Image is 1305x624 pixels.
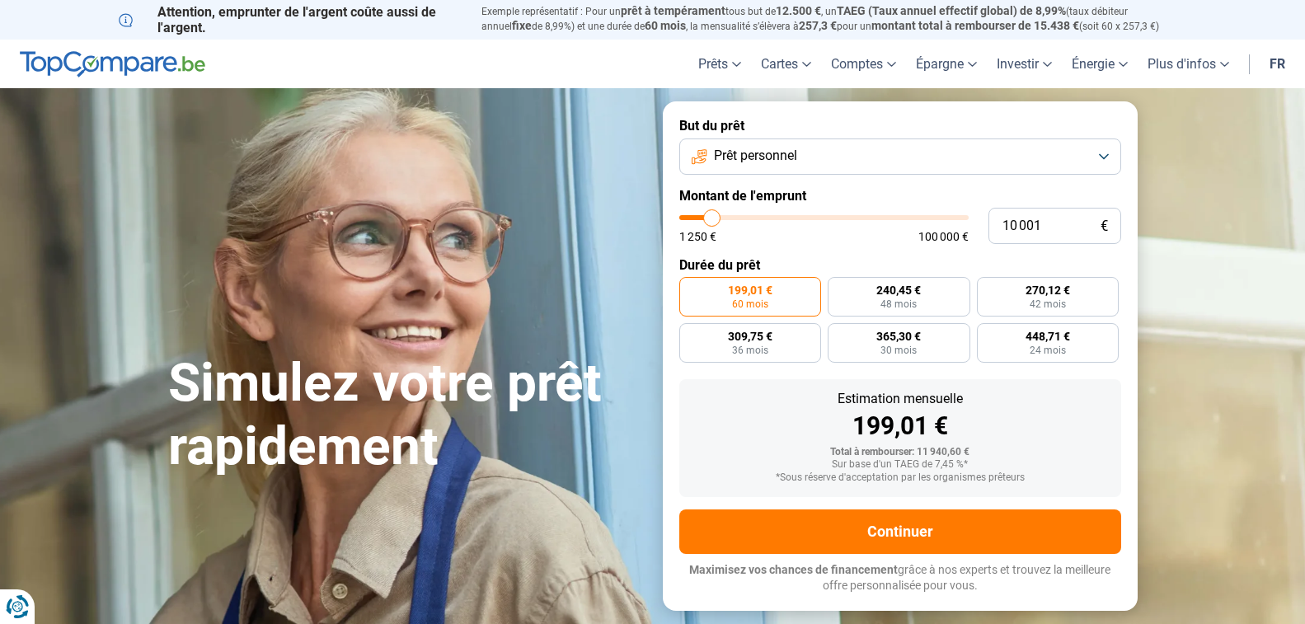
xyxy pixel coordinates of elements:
[987,40,1062,88] a: Investir
[692,414,1108,439] div: 199,01 €
[1030,345,1066,355] span: 24 mois
[645,19,686,32] span: 60 mois
[880,345,917,355] span: 30 mois
[732,299,768,309] span: 60 mois
[728,331,772,342] span: 309,75 €
[679,138,1121,175] button: Prêt personnel
[679,231,716,242] span: 1 250 €
[168,352,643,479] h1: Simulez votre prêt rapidement
[679,188,1121,204] label: Montant de l'emprunt
[689,563,898,576] span: Maximisez vos chances de financement
[871,19,1079,32] span: montant total à rembourser de 15.438 €
[692,447,1108,458] div: Total à rembourser: 11 940,60 €
[512,19,532,32] span: fixe
[1062,40,1138,88] a: Énergie
[876,331,921,342] span: 365,30 €
[714,147,797,165] span: Prêt personnel
[1026,284,1070,296] span: 270,12 €
[1101,219,1108,233] span: €
[679,257,1121,273] label: Durée du prêt
[1138,40,1239,88] a: Plus d'infos
[880,299,917,309] span: 48 mois
[876,284,921,296] span: 240,45 €
[481,4,1187,34] p: Exemple représentatif : Pour un tous but de , un (taux débiteur annuel de 8,99%) et une durée de ...
[776,4,821,17] span: 12.500 €
[692,392,1108,406] div: Estimation mensuelle
[821,40,906,88] a: Comptes
[692,472,1108,484] div: *Sous réserve d'acceptation par les organismes prêteurs
[679,118,1121,134] label: But du prêt
[799,19,837,32] span: 257,3 €
[751,40,821,88] a: Cartes
[621,4,725,17] span: prêt à tempérament
[837,4,1066,17] span: TAEG (Taux annuel effectif global) de 8,99%
[119,4,462,35] p: Attention, emprunter de l'argent coûte aussi de l'argent.
[679,509,1121,554] button: Continuer
[906,40,987,88] a: Épargne
[918,231,969,242] span: 100 000 €
[20,51,205,77] img: TopCompare
[732,345,768,355] span: 36 mois
[1260,40,1295,88] a: fr
[1026,331,1070,342] span: 448,71 €
[688,40,751,88] a: Prêts
[1030,299,1066,309] span: 42 mois
[679,562,1121,594] p: grâce à nos experts et trouvez la meilleure offre personnalisée pour vous.
[728,284,772,296] span: 199,01 €
[692,459,1108,471] div: Sur base d'un TAEG de 7,45 %*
